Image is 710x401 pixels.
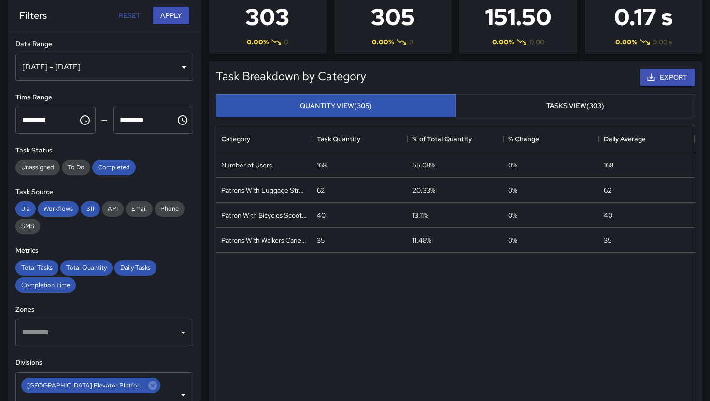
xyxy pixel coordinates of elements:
[604,210,612,220] div: 40
[503,125,599,152] div: % Change
[221,185,307,195] div: Patrons With Luggage Stroller Carts Wagons
[604,235,611,245] div: 35
[15,54,193,81] div: [DATE] - [DATE]
[21,380,150,391] span: [GEOGRAPHIC_DATA] Elevator Platform
[15,39,193,50] h6: Date Range
[62,163,90,171] span: To Do
[408,125,503,152] div: % of Total Quantity
[15,277,76,293] div: Completion Time
[15,187,193,197] h6: Task Source
[114,263,156,272] span: Daily Tasks
[102,201,124,217] div: API
[409,37,413,47] span: 0
[317,160,327,170] div: 168
[412,235,431,245] div: 11.48%
[317,125,360,152] div: Task Quantity
[92,160,136,175] div: Completed
[312,125,408,152] div: Task Quantity
[221,160,272,170] div: Number of Users
[599,125,695,152] div: Daily Average
[21,378,160,393] div: [GEOGRAPHIC_DATA] Elevator Platform
[81,201,100,217] div: 311
[60,260,113,276] div: Total Quantity
[173,111,192,130] button: Choose time, selected time is 11:59 PM
[317,210,326,220] div: 40
[62,160,90,175] div: To Do
[15,358,193,368] h6: Divisions
[508,125,539,152] div: % Change
[81,205,100,213] span: 311
[176,326,190,339] button: Open
[247,37,269,47] span: 0.00 %
[604,160,613,170] div: 168
[615,37,637,47] span: 0.00 %
[412,210,428,220] div: 13.11%
[508,160,517,170] span: 0 %
[317,185,325,195] div: 62
[604,185,611,195] div: 62
[15,222,40,230] span: SMS
[102,205,124,213] span: API
[126,201,153,217] div: Email
[221,210,307,220] div: Patron With Bicycles Scooters Electric Scooters
[92,163,136,171] span: Completed
[216,69,366,84] h5: Task Breakdown by Category
[216,94,456,118] button: Quantity View(305)
[60,263,113,272] span: Total Quantity
[15,246,193,256] h6: Metrics
[15,92,193,103] h6: Time Range
[529,37,544,47] span: 0.00
[126,205,153,213] span: Email
[15,263,58,272] span: Total Tasks
[653,37,672,47] span: 0.00 s
[15,281,76,289] span: Completion Time
[38,201,79,217] div: Workflows
[15,260,58,276] div: Total Tasks
[221,235,307,245] div: Patrons With Walkers Canes Wheelchair
[221,125,250,152] div: Category
[604,125,646,152] div: Daily Average
[15,145,193,156] h6: Task Status
[455,94,696,118] button: Tasks View(303)
[15,219,40,234] div: SMS
[15,201,36,217] div: Jia
[114,7,145,25] button: Reset
[15,304,193,315] h6: Zones
[153,7,189,25] button: Apply
[508,185,517,195] span: 0 %
[15,163,60,171] span: Unassigned
[412,185,435,195] div: 20.33%
[412,125,472,152] div: % of Total Quantity
[155,205,185,213] span: Phone
[492,37,514,47] span: 0.00 %
[75,111,95,130] button: Choose time, selected time is 12:00 AM
[412,160,435,170] div: 55.08%
[508,210,517,220] span: 0 %
[317,235,325,245] div: 35
[19,8,47,23] h6: Filters
[15,160,60,175] div: Unassigned
[284,37,288,47] span: 0
[508,235,517,245] span: 0 %
[372,37,394,47] span: 0.00 %
[38,205,79,213] span: Workflows
[155,201,185,217] div: Phone
[640,69,695,86] button: Export
[216,125,312,152] div: Category
[114,260,156,276] div: Daily Tasks
[15,205,36,213] span: Jia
